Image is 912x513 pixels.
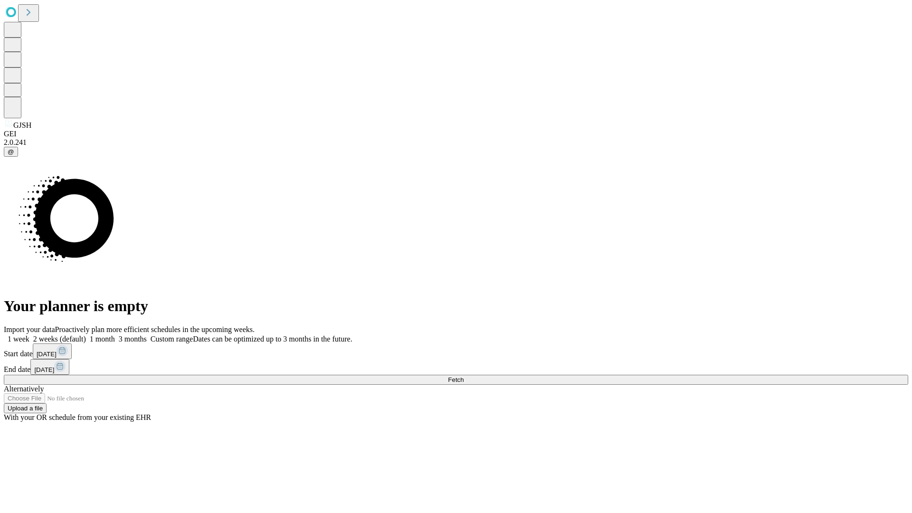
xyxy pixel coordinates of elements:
span: Fetch [448,376,464,383]
button: Fetch [4,375,908,385]
span: 1 week [8,335,29,343]
span: @ [8,148,14,155]
div: End date [4,359,908,375]
span: Alternatively [4,385,44,393]
span: 3 months [119,335,147,343]
button: [DATE] [33,343,72,359]
div: Start date [4,343,908,359]
div: GEI [4,130,908,138]
span: Custom range [151,335,193,343]
span: GJSH [13,121,31,129]
span: [DATE] [34,366,54,373]
span: Import your data [4,325,55,333]
span: With your OR schedule from your existing EHR [4,413,151,421]
span: Proactively plan more efficient schedules in the upcoming weeks. [55,325,255,333]
button: @ [4,147,18,157]
div: 2.0.241 [4,138,908,147]
span: Dates can be optimized up to 3 months in the future. [193,335,352,343]
button: [DATE] [30,359,69,375]
h1: Your planner is empty [4,297,908,315]
span: 2 weeks (default) [33,335,86,343]
button: Upload a file [4,403,47,413]
span: 1 month [90,335,115,343]
span: [DATE] [37,351,57,358]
